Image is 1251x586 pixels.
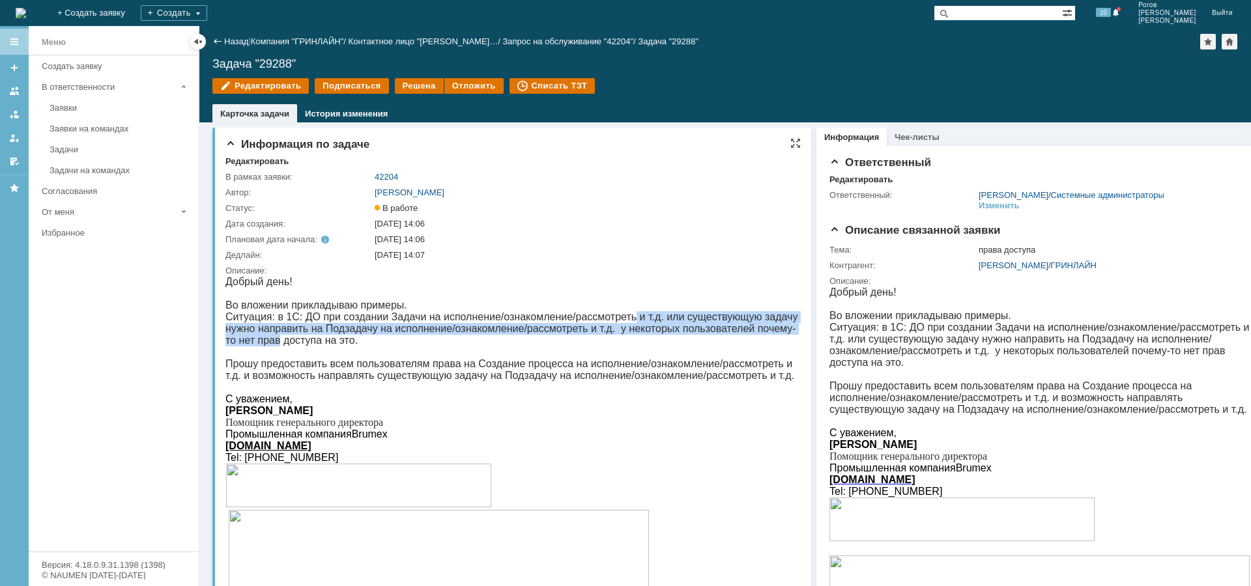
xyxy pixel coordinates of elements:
[895,132,939,142] a: Чек-листы
[979,260,1048,270] a: [PERSON_NAME]
[502,36,633,46] a: Запрос на обслуживание "42204"
[225,172,372,182] div: В рамках заявки:
[225,234,356,245] div: Плановая дата начала:
[1051,260,1097,270] a: ГРИНЛАЙН
[190,34,206,49] div: Скрыть меню
[225,203,372,214] div: Статус:
[4,57,25,78] a: Создать заявку
[4,151,25,172] a: Мои согласования
[4,81,25,102] a: Заявки на командах
[1062,6,1075,18] span: Расширенный поиск
[1051,190,1164,200] a: Системные администраторы
[979,190,1164,201] div: /
[42,186,190,196] div: Согласования
[502,36,638,46] div: /
[36,181,195,201] a: Согласования
[979,201,1020,211] div: Изменить
[305,109,388,119] a: История изменения
[829,156,931,169] span: Ответственный
[225,266,801,276] div: Описание:
[50,124,190,133] div: Заявки на командах
[42,228,176,238] div: Избранное
[225,156,289,167] div: Редактировать
[44,160,195,180] a: Задачи на командах
[829,245,976,255] div: Тема:
[36,56,195,76] a: Создать заявку
[829,260,976,271] div: Контрагент:
[225,219,372,229] div: Дата создания:
[42,571,185,579] div: © NAUMEN [DATE]-[DATE]
[824,132,879,142] a: Информация
[44,98,195,118] a: Заявки
[375,219,798,229] div: [DATE] 14:06
[248,36,250,46] div: |
[126,152,162,163] span: Brumex
[1096,8,1111,17] span: 10
[1138,1,1196,9] span: Рогов
[375,234,798,245] div: [DATE] 14:06
[50,145,190,154] div: Задачи
[1200,34,1216,49] div: Добавить в избранное
[42,561,185,569] div: Версия: 4.18.0.9.31.1398 (1398)
[50,165,190,175] div: Задачи на командах
[225,188,372,198] div: Автор:
[126,176,162,187] span: Brumex
[225,250,372,260] div: Дедлайн:
[4,104,25,125] a: Заявки в моей ответственности
[375,188,444,197] a: [PERSON_NAME]
[3,234,424,324] img: download
[638,36,698,46] div: Задача "29288"
[375,203,418,213] span: В работе
[1222,34,1237,49] div: Сделать домашней страницей
[349,36,503,46] div: /
[375,250,798,260] div: [DATE] 14:07
[50,103,190,113] div: Заявки
[1138,9,1196,17] span: [PERSON_NAME]
[790,138,801,148] div: На всю страницу
[375,172,398,182] a: 42204
[979,190,1048,200] a: [PERSON_NAME]
[42,82,176,92] div: В ответственности
[829,190,976,201] div: Ответственный:
[1138,17,1196,25] span: [PERSON_NAME]
[224,36,248,46] a: Назад
[251,36,344,46] a: Компания "ГРИНЛАЙН"
[44,119,195,139] a: Заявки на командах
[13,199,113,210] span: : [PHONE_NUMBER]
[16,8,26,18] img: logo
[829,224,1000,236] span: Описание связанной заявки
[220,109,289,119] a: Карточка задачи
[979,245,1247,255] div: права доступа
[42,207,176,217] div: От меня
[13,176,113,187] span: : [PHONE_NUMBER]
[349,36,498,46] a: Контактное лицо "[PERSON_NAME]…
[829,174,893,185] div: Редактировать
[141,5,207,21] div: Создать
[44,139,195,160] a: Задачи
[225,138,369,150] span: Информация по задаче
[16,8,26,18] a: Перейти на домашнюю страницу
[251,36,349,46] div: /
[42,61,190,71] div: Создать заявку
[42,35,66,50] div: Меню
[4,128,25,148] a: Мои заявки
[829,276,1250,286] div: Описание:
[212,57,1238,70] div: Задача "29288"
[979,260,1247,271] div: /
